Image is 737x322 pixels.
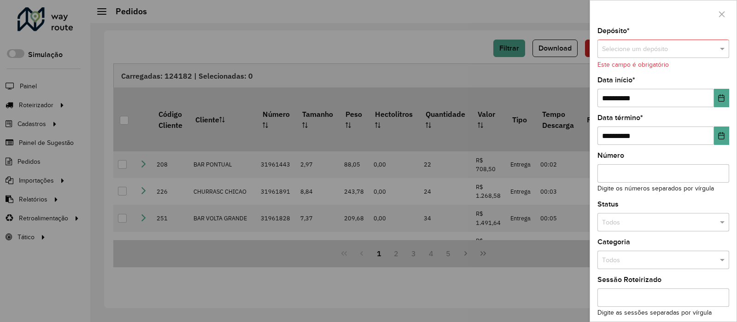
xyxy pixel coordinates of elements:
label: Depósito [597,25,630,36]
label: Sessão Roteirizado [597,274,661,285]
label: Categoria [597,236,630,247]
label: Data início [597,75,635,86]
small: Digite as sessões separadas por vírgula [597,309,712,316]
button: Choose Date [714,126,729,145]
small: Digite os números separados por vírgula [597,185,714,192]
label: Data término [597,112,643,123]
formly-validation-message: Este campo é obrigatório [597,61,669,68]
label: Status [597,199,619,210]
label: Número [597,150,624,161]
button: Choose Date [714,89,729,107]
